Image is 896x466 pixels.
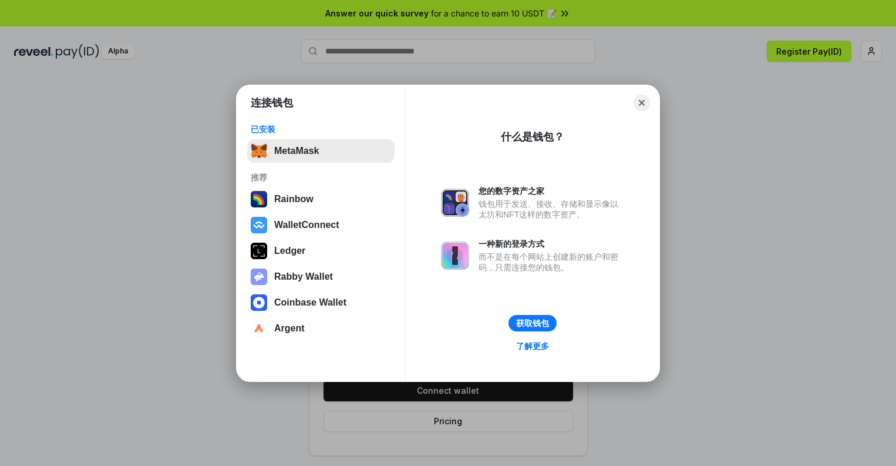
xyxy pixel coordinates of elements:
button: MetaMask [247,139,395,163]
div: 一种新的登录方式 [479,239,624,249]
img: svg+xml,%3Csvg%20width%3D%2228%22%20height%3D%2228%22%20viewBox%3D%220%200%2028%2028%22%20fill%3D... [251,294,267,311]
div: 您的数字资产之家 [479,186,624,196]
div: WalletConnect [274,220,339,230]
div: 而不是在每个网站上创建新的账户和密码，只需连接您的钱包。 [479,252,624,273]
div: Ledger [274,246,305,256]
h1: 连接钱包 [251,96,293,110]
div: 了解更多 [516,341,549,351]
div: 钱包用于发送、接收、存储和显示像以太坊和NFT这样的数字资产。 [479,199,624,220]
img: svg+xml,%3Csvg%20fill%3D%22none%22%20height%3D%2233%22%20viewBox%3D%220%200%2035%2033%22%20width%... [251,143,267,159]
img: svg+xml,%3Csvg%20width%3D%2228%22%20height%3D%2228%22%20viewBox%3D%220%200%2028%2028%22%20fill%3D... [251,320,267,337]
img: svg+xml,%3Csvg%20xmlns%3D%22http%3A%2F%2Fwww.w3.org%2F2000%2Fsvg%22%20fill%3D%22none%22%20viewBox... [251,269,267,285]
div: 推荐 [251,172,391,183]
img: svg+xml,%3Csvg%20xmlns%3D%22http%3A%2F%2Fwww.w3.org%2F2000%2Fsvg%22%20fill%3D%22none%22%20viewBox... [441,242,469,270]
a: 了解更多 [509,338,556,354]
button: Rainbow [247,187,395,211]
img: svg+xml,%3Csvg%20width%3D%2228%22%20height%3D%2228%22%20viewBox%3D%220%200%2028%2028%22%20fill%3D... [251,217,267,233]
div: Coinbase Wallet [274,297,346,308]
img: svg+xml,%3Csvg%20xmlns%3D%22http%3A%2F%2Fwww.w3.org%2F2000%2Fsvg%22%20width%3D%2228%22%20height%3... [251,243,267,259]
button: Rabby Wallet [247,265,395,289]
div: Rabby Wallet [274,271,333,282]
img: svg+xml,%3Csvg%20xmlns%3D%22http%3A%2F%2Fwww.w3.org%2F2000%2Fsvg%22%20fill%3D%22none%22%20viewBox... [441,189,469,217]
img: svg+xml,%3Csvg%20width%3D%22120%22%20height%3D%22120%22%20viewBox%3D%220%200%20120%20120%22%20fil... [251,191,267,207]
div: 已安装 [251,124,391,135]
button: WalletConnect [247,213,395,237]
button: Close [634,95,650,111]
button: Ledger [247,239,395,263]
div: 什么是钱包？ [501,130,564,144]
div: MetaMask [274,146,319,156]
button: Argent [247,317,395,340]
div: 获取钱包 [516,318,549,328]
div: Rainbow [274,194,314,204]
div: Argent [274,323,305,334]
button: Coinbase Wallet [247,291,395,314]
button: 获取钱包 [508,315,557,331]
